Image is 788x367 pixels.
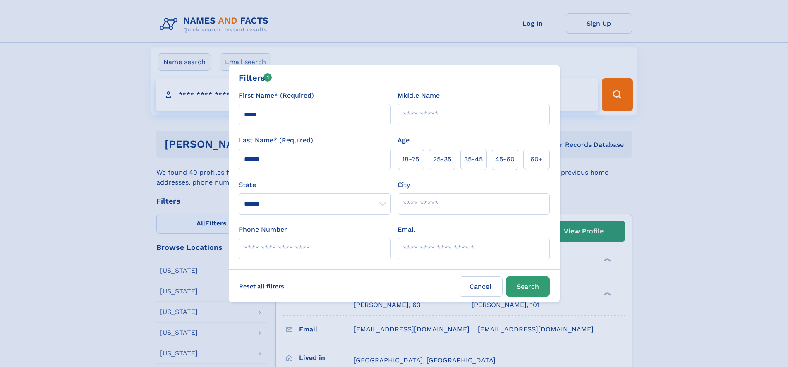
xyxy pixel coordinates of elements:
span: 25‑35 [433,154,451,164]
label: State [239,180,391,190]
label: Phone Number [239,225,287,235]
label: First Name* (Required) [239,91,314,101]
span: 45‑60 [495,154,515,164]
span: 18‑25 [402,154,419,164]
label: Middle Name [398,91,440,101]
label: Email [398,225,415,235]
label: Age [398,135,410,145]
label: City [398,180,410,190]
label: Reset all filters [234,276,290,296]
div: Filters [239,72,272,84]
label: Cancel [459,276,503,297]
span: 60+ [530,154,543,164]
button: Search [506,276,550,297]
label: Last Name* (Required) [239,135,313,145]
span: 35‑45 [464,154,483,164]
